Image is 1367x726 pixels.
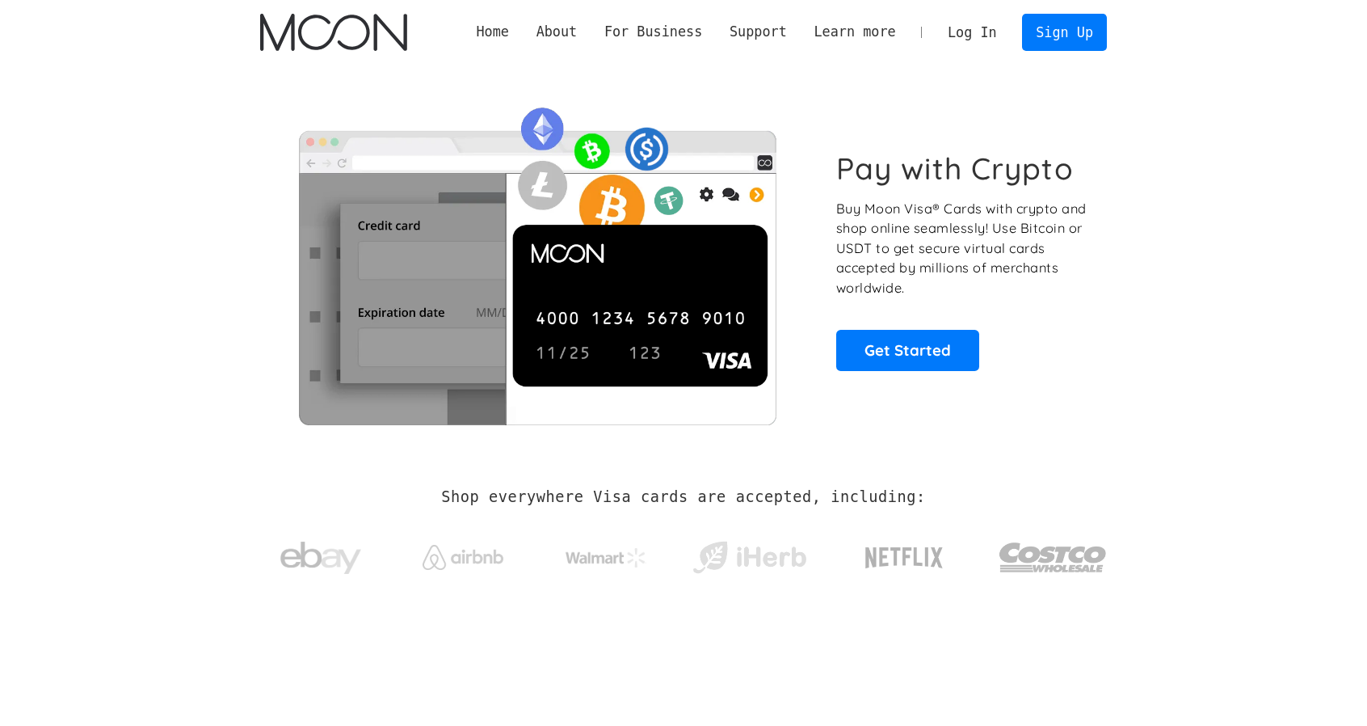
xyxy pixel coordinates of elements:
div: About [536,22,578,42]
div: About [523,22,591,42]
a: iHerb [689,521,810,587]
img: Netflix [864,538,944,578]
a: ebay [260,517,381,592]
img: Moon Logo [260,14,406,51]
img: Walmart [566,548,646,568]
img: Airbnb [423,545,503,570]
h2: Shop everywhere Visa cards are accepted, including: [441,488,925,506]
a: Sign Up [1022,14,1106,50]
img: iHerb [689,537,810,579]
a: Log In [934,15,1010,50]
a: Costco [999,511,1107,596]
div: Support [730,22,787,42]
a: home [260,14,406,51]
a: Airbnb [403,529,524,578]
img: Moon Cards let you spend your crypto anywhere Visa is accepted. [260,96,814,424]
a: Get Started [836,330,979,370]
img: ebay [280,533,361,584]
h1: Pay with Crypto [836,150,1074,187]
img: Costco [999,527,1107,588]
div: For Business [604,22,702,42]
div: For Business [591,22,716,42]
div: Support [716,22,800,42]
a: Walmart [546,532,667,576]
p: Buy Moon Visa® Cards with crypto and shop online seamlessly! Use Bitcoin or USDT to get secure vi... [836,199,1089,298]
a: Home [463,22,523,42]
a: Netflix [832,521,977,586]
div: Learn more [814,22,895,42]
div: Learn more [801,22,910,42]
